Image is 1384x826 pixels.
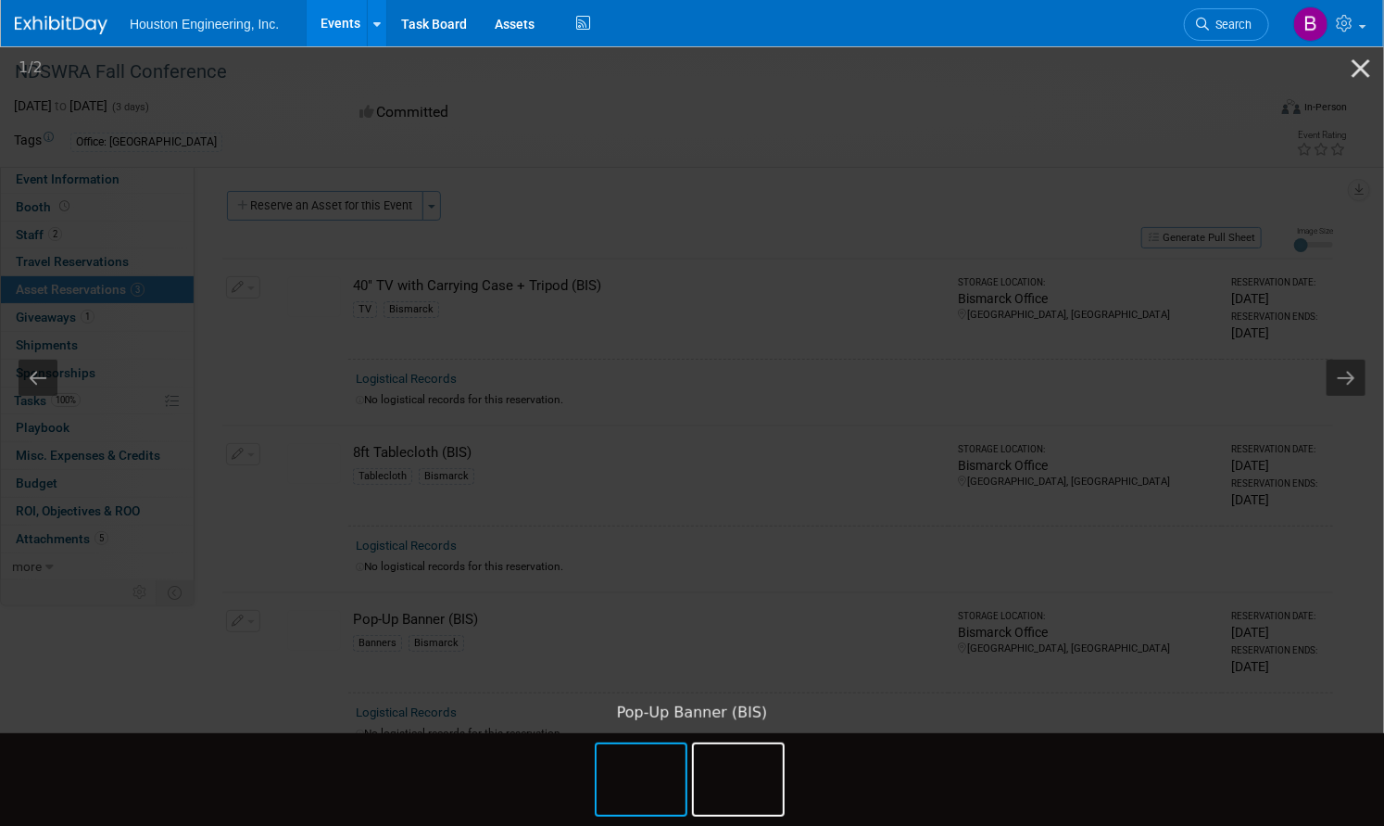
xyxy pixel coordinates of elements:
span: Search [1209,18,1252,32]
span: Houston Engineering, Inc. [130,17,279,32]
button: Close gallery [1338,46,1384,90]
img: Bret Zimmerman [1293,6,1328,42]
button: Next slide [1327,360,1365,396]
img: ExhibitDay [15,16,107,34]
span: 2 [33,58,43,76]
button: Previous slide [19,360,57,396]
span: 1 [19,58,28,76]
a: Search [1184,8,1269,41]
